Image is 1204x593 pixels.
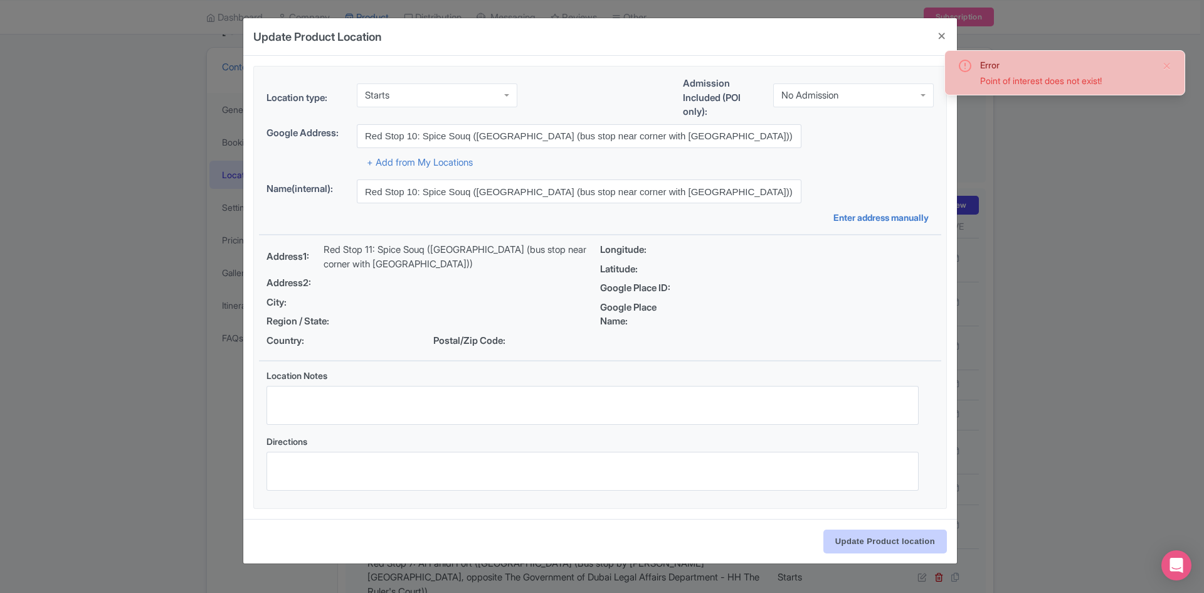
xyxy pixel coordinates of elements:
[267,436,307,447] span: Directions
[433,334,519,348] span: Postal/Zip Code:
[600,301,685,329] span: Google Place Name:
[1161,550,1191,580] div: Open Intercom Messenger
[267,182,347,196] label: Name(internal):
[324,243,600,271] p: Red Stop 11: Spice Souq ([GEOGRAPHIC_DATA] (bus stop near corner with [GEOGRAPHIC_DATA]))
[823,530,947,553] input: Update Product location
[600,243,685,257] span: Longitude:
[267,370,327,381] span: Location Notes
[365,90,389,101] div: Starts
[267,91,347,105] label: Location type:
[600,262,685,277] span: Latitude:
[980,74,1152,87] div: Point of interest does not exist!
[600,281,685,296] span: Google Place ID:
[980,58,1152,72] div: Error
[1162,58,1172,73] button: Close
[683,77,763,119] label: Admission Included (POI only):
[267,296,352,310] span: City:
[781,90,838,101] div: No Admission
[927,18,957,54] button: Close
[253,28,381,45] h4: Update Product Location
[267,126,347,141] label: Google Address:
[267,334,352,348] span: Country:
[267,276,352,291] span: Address2:
[267,250,324,264] span: Address1:
[833,211,934,224] a: Enter address manually
[357,124,801,148] input: Search address
[367,156,473,168] a: + Add from My Locations
[267,314,352,329] span: Region / State:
